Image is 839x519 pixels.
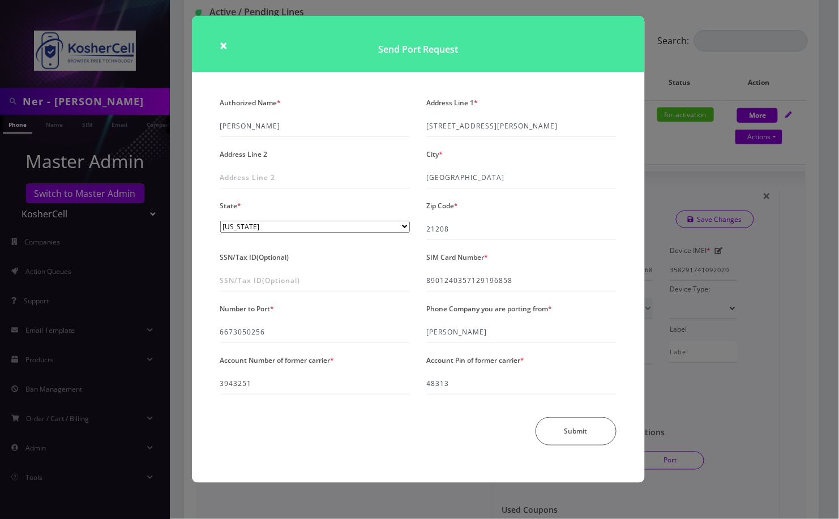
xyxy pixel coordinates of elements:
input: SSN/Tax ID(Optional) [220,270,410,291]
button: Submit [536,417,617,445]
input: Address Line 1 [427,115,617,137]
label: Address Line 2 [220,146,268,162]
label: Account Number of former carrier [220,352,335,368]
label: Authorized Name [220,95,281,111]
h1: Send Port Request [192,16,645,72]
input: Please Enter City [427,167,617,188]
label: Number to Port [220,301,275,317]
input: Zip [427,218,617,240]
label: City [427,146,443,162]
button: Close [220,38,228,52]
input: Number to Port [220,321,410,343]
input: Address Line 2 [220,167,410,188]
label: Phone Company you are porting from [427,301,553,317]
label: State [220,198,242,214]
span: × [220,36,228,54]
label: Account Pin of former carrier [427,352,525,368]
label: SSN/Tax ID(Optional) [220,249,289,265]
input: Please Enter Authorized Name [220,115,410,137]
label: SIM Card Number [427,249,489,265]
label: Zip Code [427,198,459,214]
label: Address Line 1 [427,95,478,111]
input: SIM Card Number [427,270,617,291]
